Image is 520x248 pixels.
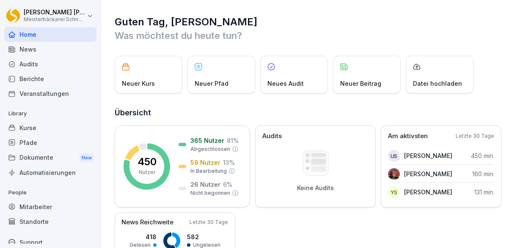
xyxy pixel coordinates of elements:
[24,9,85,16] p: [PERSON_NAME] [PERSON_NAME]
[4,42,96,57] a: News
[474,188,494,196] p: 131 min.
[404,151,452,160] p: [PERSON_NAME]
[4,165,96,180] a: Automatisierungen
[4,27,96,42] a: Home
[4,214,96,229] a: Standorte
[472,169,494,178] p: 160 min.
[190,218,228,226] p: Letzte 30 Tage
[456,132,494,140] p: Letzte 30 Tage
[388,150,400,162] div: US
[80,153,94,163] div: New
[413,79,462,88] p: Datei hochladen
[267,79,304,88] p: Neues Audit
[388,168,400,180] img: br47agzvbvfyfdx7msxq45fa.png
[340,79,381,88] p: Neuer Beitrag
[115,15,507,29] h1: Guten Tag, [PERSON_NAME]
[24,16,85,22] p: Meisterbäckerei Schneckenburger
[388,186,400,198] div: YS
[404,169,452,178] p: [PERSON_NAME]
[139,169,155,176] p: Nutzer
[471,151,494,160] p: 450 min.
[4,71,96,86] a: Berichte
[187,232,220,241] p: 582
[190,158,220,167] p: 59 Nutzer
[4,120,96,135] a: Kurse
[195,79,228,88] p: Neuer Pfad
[4,186,96,199] p: People
[138,157,157,167] p: 450
[4,107,96,120] p: Library
[388,131,428,141] p: Am aktivsten
[223,180,232,189] p: 6 %
[223,158,235,167] p: 13 %
[297,184,334,192] p: Keine Audits
[129,232,157,241] p: 418
[115,107,507,119] h2: Übersicht
[190,189,230,197] p: Nicht begonnen
[122,79,155,88] p: Neuer Kurs
[404,188,452,196] p: [PERSON_NAME]
[227,136,239,145] p: 81 %
[190,180,220,189] p: 26 Nutzer
[4,57,96,71] a: Audits
[262,131,282,141] p: Audits
[4,150,96,166] a: DokumenteNew
[121,218,173,227] p: News Reichweite
[190,136,224,145] p: 365 Nutzer
[190,167,227,175] p: In Bearbeitung
[4,135,96,150] a: Pfade
[115,29,507,42] p: Was möchtest du heute tun?
[4,199,96,214] a: Mitarbeiter
[4,86,96,101] a: Veranstaltungen
[4,150,96,166] div: Dokumente
[190,145,230,153] p: Abgeschlossen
